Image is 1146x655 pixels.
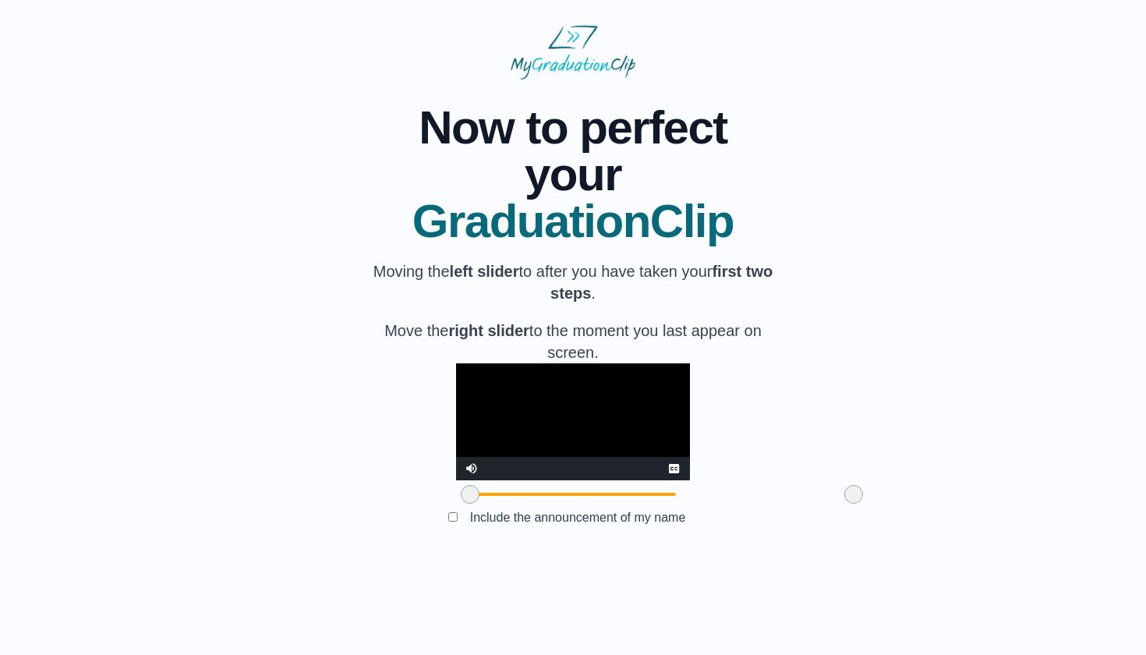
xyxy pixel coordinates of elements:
[367,104,779,198] span: Now to perfect your
[456,363,690,480] div: Video Player
[367,260,779,304] p: Moving the to after you have taken your .
[458,505,699,530] label: Include the announcement of my name
[550,263,773,302] b: first two steps
[511,25,635,80] img: MyGraduationClip
[456,457,487,480] button: Mute
[367,198,779,245] span: GraduationClip
[450,263,519,280] b: left slider
[367,320,779,363] p: Move the to the moment you last appear on screen.
[659,457,690,480] button: Captions
[448,322,529,339] b: right slider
